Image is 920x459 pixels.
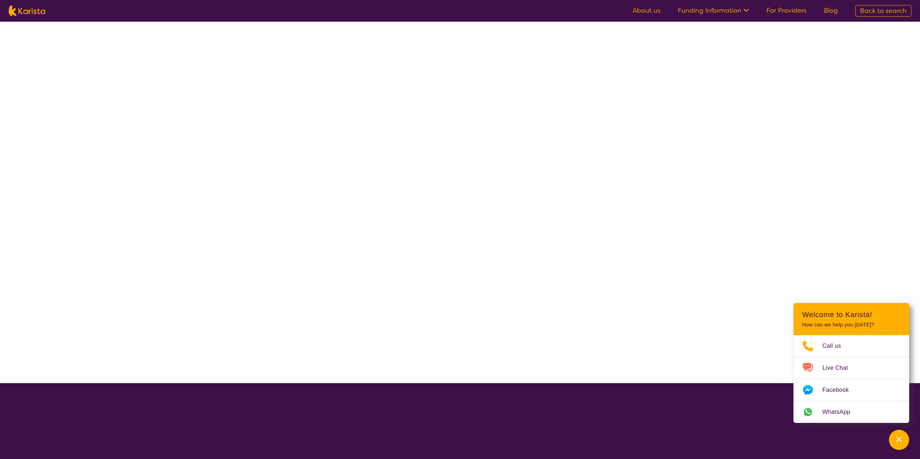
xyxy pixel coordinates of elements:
span: Live Chat [822,363,857,373]
a: Web link opens in a new tab. [793,401,909,423]
span: WhatsApp [822,407,859,417]
a: For Providers [766,6,806,15]
button: Channel Menu [889,430,909,450]
div: Channel Menu [793,303,909,423]
a: Blog [824,6,838,15]
p: How can we help you [DATE]? [802,322,900,328]
span: Back to search [860,7,907,15]
img: Karista logo [9,5,45,16]
a: About us [633,6,660,15]
a: Back to search [855,5,911,17]
span: Call us [822,341,850,351]
a: Funding Information [678,6,749,15]
h2: Welcome to Karista! [802,310,900,319]
ul: Choose channel [793,335,909,423]
span: Facebook [822,385,857,395]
